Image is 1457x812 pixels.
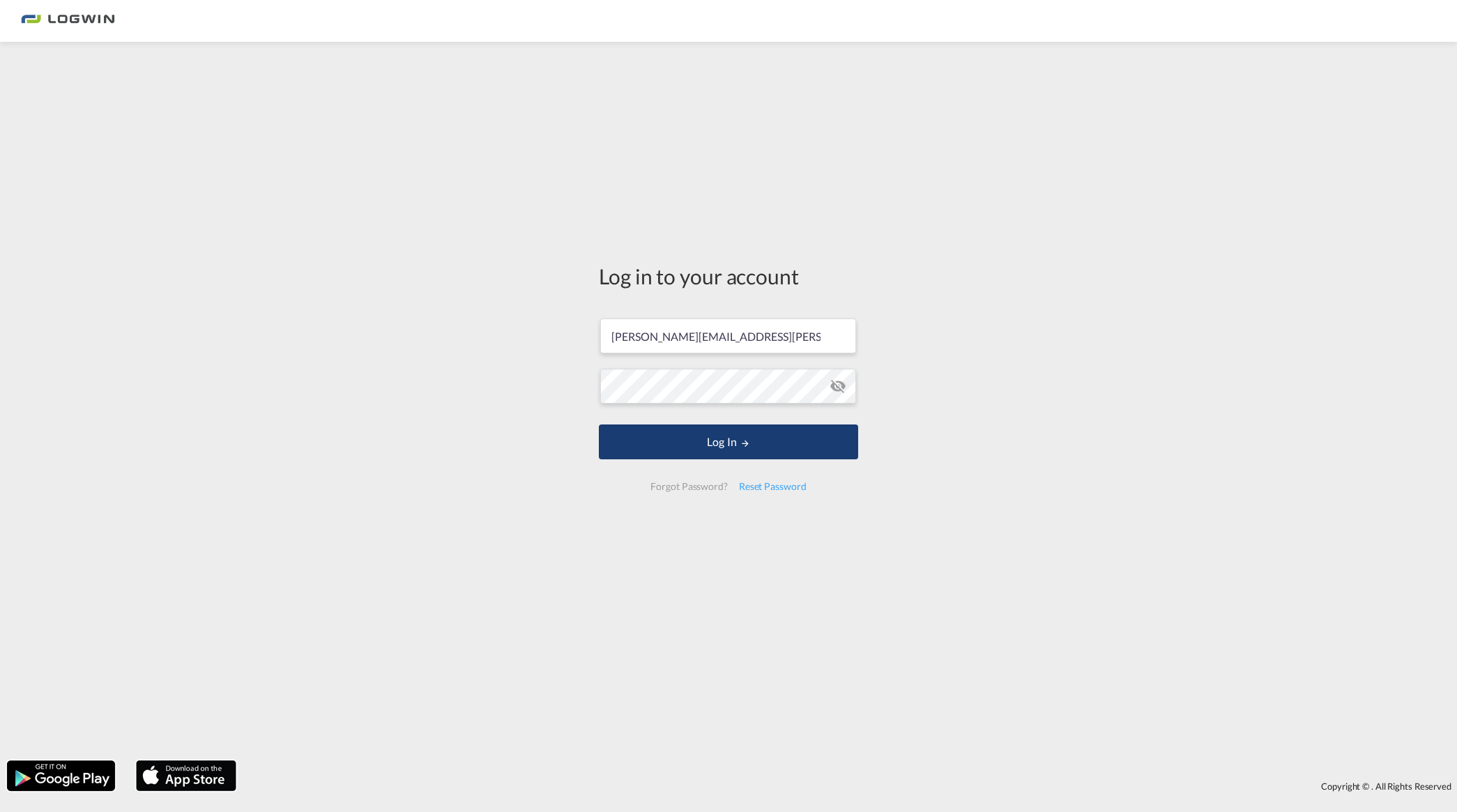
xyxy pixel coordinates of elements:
div: Copyright © . All Rights Reserved [243,774,1457,798]
img: apple.png [135,759,238,792]
div: Forgot Password? [645,474,733,499]
img: google.png [6,759,116,792]
md-icon: icon-eye-off [830,378,846,394]
img: bc73a0e0d8c111efacd525e4c8ad7d32.png [21,6,115,37]
div: Log in to your account [599,261,858,291]
div: Reset Password [733,474,812,499]
button: LOGIN [599,424,858,459]
input: Enter email/phone number [600,319,856,353]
